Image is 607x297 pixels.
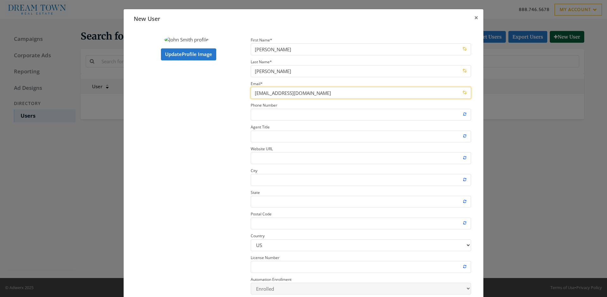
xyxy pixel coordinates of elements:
input: Last Name* [251,65,471,77]
small: Agent Title [251,124,270,130]
label: Update Profile Image [161,48,216,60]
input: State [251,196,471,207]
small: City [251,168,257,173]
input: Email* [251,87,471,99]
input: License Number [251,261,471,273]
small: First Name * [251,37,272,43]
small: Postal Code [251,211,272,217]
input: Website URL [251,152,471,164]
span: New User [129,10,160,22]
small: Automation Enrollment [251,277,291,282]
small: Email * [251,81,263,86]
small: State [251,190,260,195]
small: License Number [251,255,279,260]
input: Postal Code [251,218,471,229]
input: First Name* [251,43,471,55]
button: Close [469,9,483,27]
small: Website URL [251,146,273,152]
small: Country [251,233,265,238]
select: Automation Enrollment [251,283,471,294]
input: Agent Title [251,131,471,142]
small: Last Name * [251,59,272,65]
small: Phone Number [251,102,277,108]
select: Country [251,239,471,251]
span: × [474,13,478,22]
img: John Smith profile [164,36,208,43]
input: City [251,174,471,186]
input: Phone Number [251,109,471,121]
